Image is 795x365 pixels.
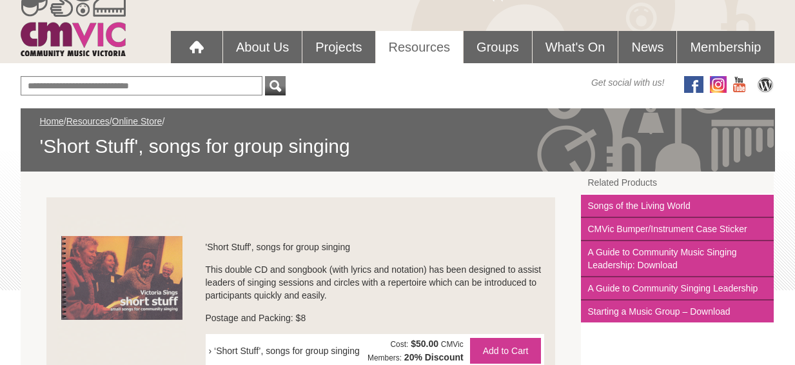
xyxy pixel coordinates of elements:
[57,263,545,302] p: This double CD and songbook (with lyrics and notation) has been designed to assist leaders of sin...
[411,339,438,349] strong: $50.00
[581,195,774,218] a: Songs of the Living World
[581,277,774,301] a: A Guide to Community Singing Leadership
[66,116,110,126] a: Resources
[209,344,360,357] span: › ‘Short Stuff’, songs for group singing
[618,31,676,63] a: News
[464,31,532,63] a: Groups
[40,115,756,159] div: / / /
[470,338,542,364] button: Add to Cart
[40,116,64,126] a: Home
[40,134,756,159] span: 'Short Stuff', songs for group singing
[756,76,775,93] img: CMVic Blog
[112,116,162,126] a: Online Store
[591,76,665,89] span: Get social with us!
[404,352,464,362] strong: 20% Discount
[302,31,375,63] a: Projects
[710,76,727,93] img: icon-instagram.png
[57,311,545,324] p: Postage and Packing: $8
[581,218,774,241] a: CMVic Bumper/Instrument Case Sticker
[533,31,618,63] a: What's On
[368,340,464,362] span: CMVic Members:
[677,31,774,63] a: Membership
[581,241,774,277] a: A Guide to Community Music Singing Leadership: Download
[57,241,545,253] p: 'Short Stuff', songs for group singing
[581,301,774,322] a: Starting a Music Group – Download
[223,31,302,63] a: About Us
[581,172,774,195] a: Related Products
[390,340,408,349] span: Cost:
[376,31,464,63] a: Resources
